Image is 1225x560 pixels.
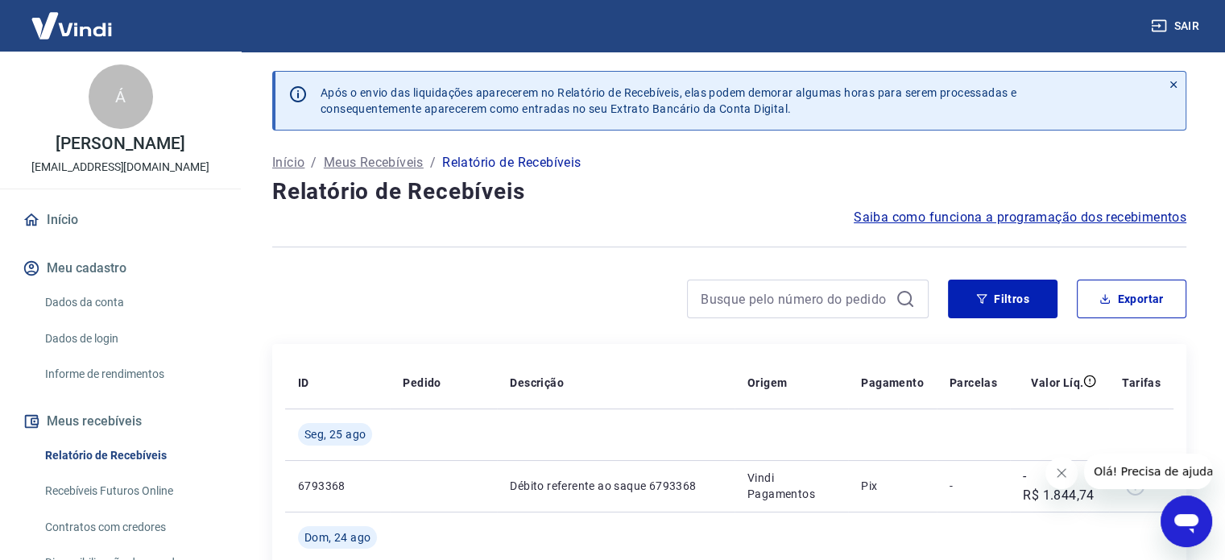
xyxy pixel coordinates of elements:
p: Relatório de Recebíveis [442,153,581,172]
p: ID [298,375,309,391]
iframe: Fechar mensagem [1045,457,1078,489]
p: Pix [861,478,924,494]
button: Exportar [1077,280,1186,318]
input: Busque pelo número do pedido [701,287,889,311]
p: / [311,153,317,172]
p: Valor Líq. [1031,375,1083,391]
button: Sair [1148,11,1206,41]
h4: Relatório de Recebíveis [272,176,1186,208]
a: Informe de rendimentos [39,358,221,391]
a: Meus Recebíveis [324,153,424,172]
a: Saiba como funciona a programação dos recebimentos [854,208,1186,227]
p: -R$ 1.844,74 [1023,467,1096,505]
div: Á [89,64,153,129]
p: Origem [747,375,787,391]
p: / [430,153,436,172]
p: Tarifas [1122,375,1161,391]
span: Seg, 25 ago [304,426,366,442]
p: Débito referente ao saque 6793368 [510,478,722,494]
p: 6793368 [298,478,377,494]
button: Filtros [948,280,1057,318]
p: Após o envio das liquidações aparecerem no Relatório de Recebíveis, elas podem demorar algumas ho... [321,85,1016,117]
p: Pagamento [861,375,924,391]
p: Descrição [510,375,564,391]
a: Início [19,202,221,238]
a: Dados de login [39,322,221,355]
button: Meu cadastro [19,251,221,286]
p: - [950,478,997,494]
iframe: Botão para abrir a janela de mensagens [1161,496,1212,547]
img: Vindi [19,1,124,50]
a: Início [272,153,304,172]
iframe: Mensagem da empresa [1084,454,1212,489]
span: Dom, 24 ago [304,529,370,545]
p: Parcelas [950,375,997,391]
p: Pedido [403,375,441,391]
p: Vindi Pagamentos [747,470,835,502]
p: [EMAIL_ADDRESS][DOMAIN_NAME] [31,159,209,176]
a: Dados da conta [39,286,221,319]
a: Recebíveis Futuros Online [39,475,221,508]
button: Meus recebíveis [19,404,221,439]
a: Relatório de Recebíveis [39,439,221,472]
span: Olá! Precisa de ajuda? [10,11,135,24]
a: Contratos com credores [39,511,221,544]
p: [PERSON_NAME] [56,135,184,152]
